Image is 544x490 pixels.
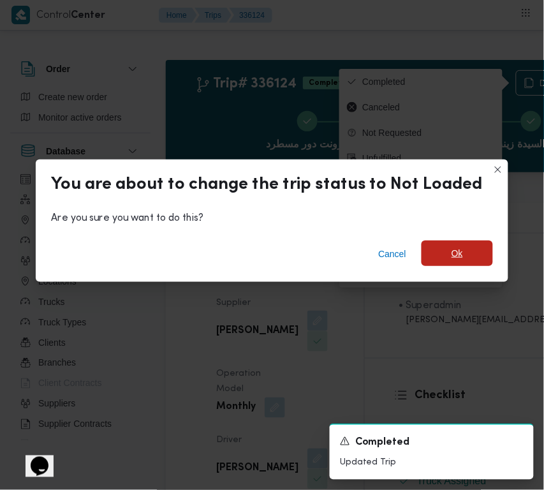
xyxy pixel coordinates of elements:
[340,435,524,451] div: Notification
[340,456,524,470] p: Updated Trip
[452,246,463,261] span: Ok
[378,246,406,262] span: Cancel
[13,439,54,477] iframe: chat widget
[355,436,410,451] span: Completed
[422,241,493,266] button: Ok
[51,175,483,195] div: You are about to change the trip status to Not Loaded
[373,241,411,267] button: Cancel
[51,211,493,226] div: Are you sure you want to do this?
[490,162,506,177] button: Closes this modal window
